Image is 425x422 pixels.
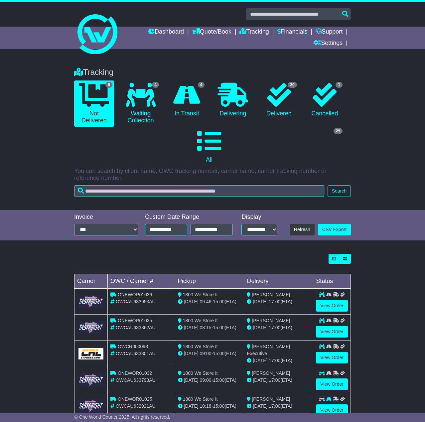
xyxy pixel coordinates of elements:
div: (ETA) [247,324,310,331]
span: 15:00 [213,377,224,383]
a: Dashboard [148,27,184,38]
span: [DATE] [253,325,267,330]
td: Status [313,274,351,289]
a: View Order [316,352,348,363]
a: 1 Cancelled [305,80,344,120]
a: Settings [313,38,343,49]
a: 20 Delivered [259,80,298,120]
span: 29 [334,128,343,134]
div: - (ETA) [178,350,241,357]
img: GetCarrierServiceLogo [78,321,103,334]
a: 4 In Transit [167,80,206,120]
span: [PERSON_NAME] [252,292,290,297]
span: [DATE] [253,358,267,363]
a: View Order [316,326,348,338]
a: Tracking [239,27,269,38]
span: 17:00 [269,403,280,409]
div: (ETA) [247,298,310,305]
span: [DATE] [184,351,199,356]
span: OWCAU633793AU [116,377,156,383]
span: [DATE] [184,377,199,383]
button: Search [328,185,351,197]
span: [DATE] [184,299,199,304]
td: Delivery [244,274,313,289]
span: 4 [152,82,159,88]
span: 15:00 [213,299,224,304]
div: Custom Date Range [145,213,233,221]
span: ONEWOR01035 [118,318,152,323]
span: 1800 We Store It [183,396,218,402]
div: Tracking [71,68,354,77]
span: OWCAU633801AU [116,351,156,356]
span: OWCR000098 [118,344,148,349]
span: 17:00 [269,325,280,330]
img: GetCarrierServiceLogo [78,399,103,412]
span: [PERSON_NAME] Executive [247,344,290,356]
a: CSV Export [318,224,351,235]
span: 09:00 [200,377,212,383]
span: [DATE] [184,325,199,330]
a: Delivering [213,80,253,120]
img: GetCarrierServiceLogo [78,295,103,308]
button: Refresh [290,224,315,235]
span: OWCAU632921AU [116,403,156,409]
a: Quote/Book [192,27,231,38]
div: (ETA) [247,403,310,410]
span: [PERSON_NAME] [252,318,290,323]
img: GetCarrierServiceLogo [78,373,103,386]
span: 1 [336,82,343,88]
span: 1800 We Store It [183,344,218,349]
a: 8 Not Delivered [74,80,114,127]
span: 17:00 [269,358,280,363]
div: (ETA) [247,377,310,384]
span: 20 [288,82,297,88]
span: 15:00 [213,351,224,356]
a: View Order [316,404,348,416]
span: OWCAU633953AU [116,299,156,304]
a: Financials [277,27,308,38]
span: OWCAU633862AU [116,325,156,330]
img: GetCarrierServiceLogo [78,348,103,359]
span: [PERSON_NAME] [252,396,290,402]
div: Display [241,213,277,221]
td: OWC / Carrier # [108,274,175,289]
div: (ETA) [247,357,310,364]
span: [DATE] [184,403,199,409]
span: 8 [105,82,112,88]
div: - (ETA) [178,324,241,331]
span: 17:00 [269,299,280,304]
span: ONEWOR01032 [118,370,152,376]
td: Pickup [175,274,244,289]
span: 08:15 [200,325,212,330]
span: 1800 We Store It [183,318,218,323]
span: 17:00 [269,377,280,383]
div: - (ETA) [178,298,241,305]
span: ONEWOR01036 [118,292,152,297]
span: 15:00 [213,403,224,409]
a: View Order [316,378,348,390]
td: Carrier [74,274,108,289]
div: - (ETA) [178,377,241,384]
a: 4 Waiting Collection [121,80,161,127]
span: [PERSON_NAME] [252,370,290,376]
span: © One World Courier 2025. All rights reserved. [74,414,170,420]
span: 1800 We Store It [183,370,218,376]
div: Invoice [74,213,138,221]
span: 09:46 [200,299,212,304]
a: 29 All [74,127,344,166]
span: 10:18 [200,403,212,409]
span: ONEWOR01025 [118,396,152,402]
span: 4 [198,82,205,88]
span: 15:00 [213,325,224,330]
span: 1800 We Store It [183,292,218,297]
p: You can search by client name, OWC tracking number, carrier name, carrier tracking number or refe... [74,168,351,182]
span: [DATE] [253,377,267,383]
a: View Order [316,300,348,312]
div: - (ETA) [178,403,241,410]
span: [DATE] [253,299,267,304]
a: Support [316,27,343,38]
span: [DATE] [253,403,267,409]
span: 09:00 [200,351,212,356]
